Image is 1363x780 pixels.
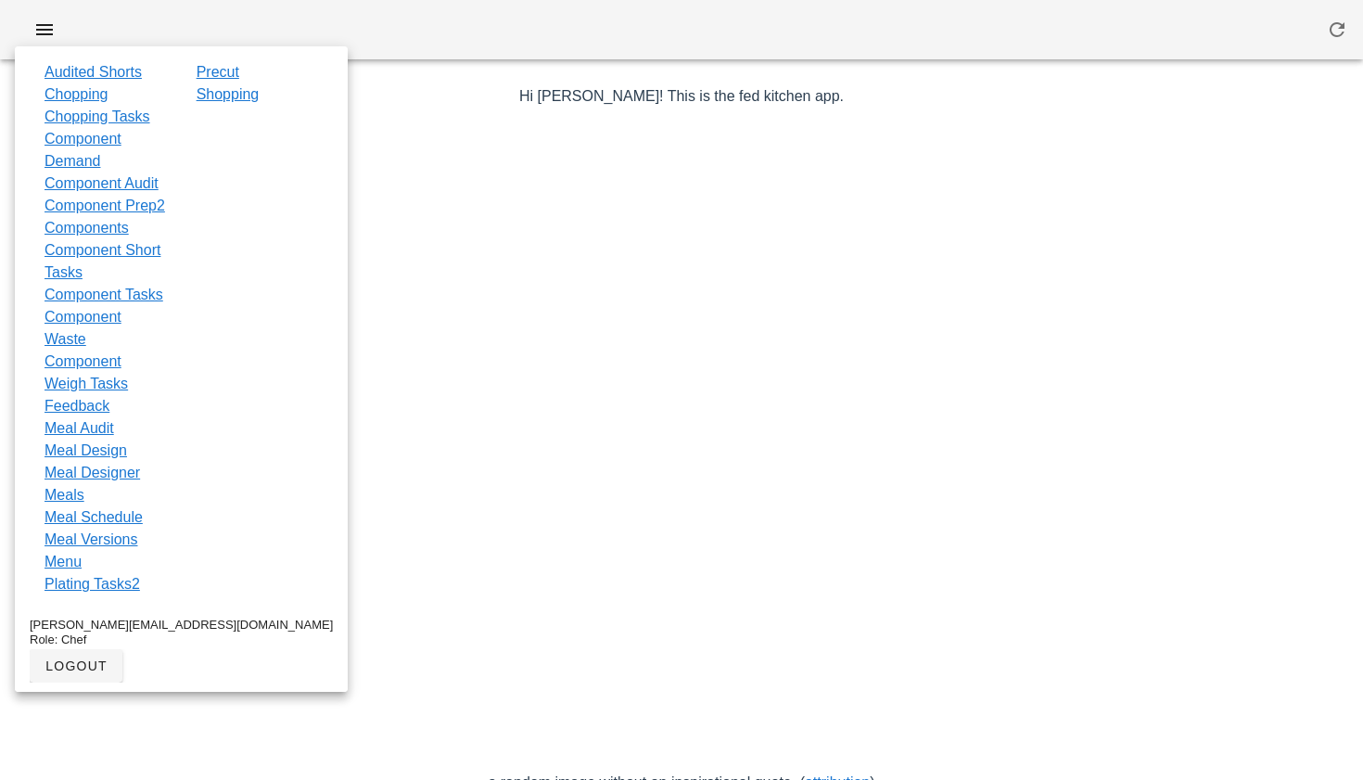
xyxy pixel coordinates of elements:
a: Component Audit [45,173,159,195]
a: Meal Design [45,440,127,462]
a: Component Tasks [45,284,163,306]
a: Precut [197,61,239,83]
a: Component Waste [45,306,167,351]
button: logout [30,649,122,683]
a: Audited Shorts [45,61,142,83]
a: Meal Schedule [45,506,143,529]
div: Role: Chef [30,633,333,647]
a: Menu [45,551,82,573]
a: Component Weigh Tasks [45,351,167,395]
a: Components [45,217,129,239]
a: Plating Tasks2 [45,573,140,595]
a: Component Demand [45,128,167,173]
a: Shopping [197,83,260,106]
a: Meals [45,484,84,506]
a: Component Short Tasks [45,239,167,284]
a: Meal Audit [45,417,114,440]
div: [PERSON_NAME][EMAIL_ADDRESS][DOMAIN_NAME] [30,618,333,633]
span: logout [45,659,108,673]
a: Component Prep2 [45,195,165,217]
p: Hi [PERSON_NAME]! This is the fed kitchen app. [144,85,1220,108]
a: Meal Versions [45,529,138,551]
a: Chopping [45,83,108,106]
a: Feedback [45,395,109,417]
a: Meal Designer [45,462,140,484]
a: Chopping Tasks [45,106,150,128]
